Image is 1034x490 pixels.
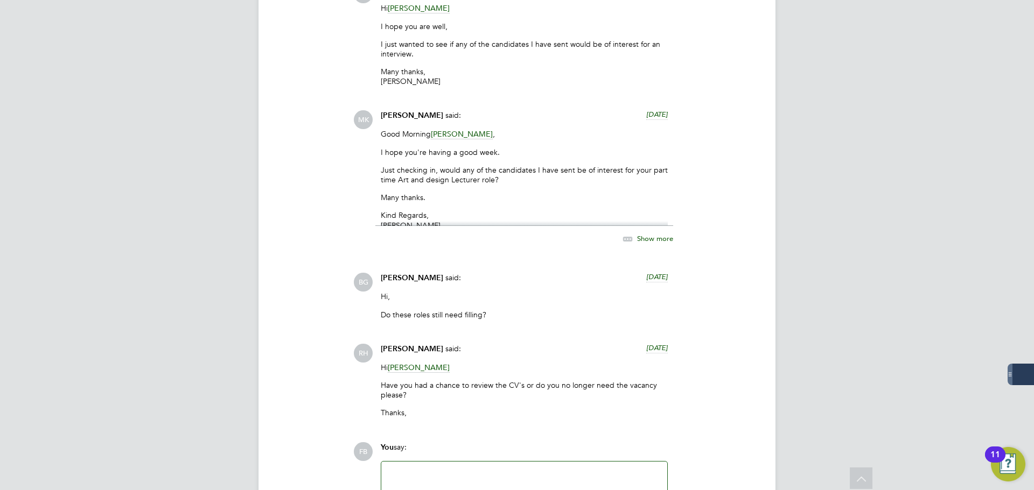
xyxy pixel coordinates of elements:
[354,273,373,292] span: BG
[381,147,668,157] p: I hope you're having a good week.
[381,310,668,319] p: Do these roles still need filling?
[381,292,668,301] p: Hi,
[381,165,668,184] p: Just checking in, would any of the candidates I have sent be of interest for your part time Art a...
[381,39,668,59] p: I just wanted to see if any of the candidates I have sent would be of interest for an interview.
[431,129,493,139] span: [PERSON_NAME]
[388,363,450,373] span: [PERSON_NAME]
[646,343,668,352] span: [DATE]
[354,110,373,129] span: MK
[381,273,443,282] span: [PERSON_NAME]
[445,110,461,120] span: said:
[381,344,443,353] span: [PERSON_NAME]
[381,408,668,417] p: Thanks,
[388,3,450,13] span: [PERSON_NAME]
[991,447,1025,481] button: Open Resource Center, 11 new notifications
[381,380,668,400] p: Have you had a chance to review the CV's or do you no longer need the vacancy please?
[381,22,668,31] p: I hope you are well,
[381,442,668,461] div: say:
[381,193,668,202] p: Many thanks.
[354,442,373,461] span: FB
[646,110,668,119] span: [DATE]
[381,67,668,86] p: Many thanks, [PERSON_NAME]
[381,210,668,230] p: Kind Regards, [PERSON_NAME]
[381,443,394,452] span: You
[381,111,443,120] span: [PERSON_NAME]
[445,344,461,353] span: said:
[354,344,373,363] span: RH
[445,273,461,282] span: said:
[381,363,668,372] p: Hi
[990,455,1000,468] div: 11
[381,3,668,13] p: Hi
[381,129,668,139] p: Good Morning ,
[637,234,673,243] span: Show more
[646,272,668,281] span: [DATE]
